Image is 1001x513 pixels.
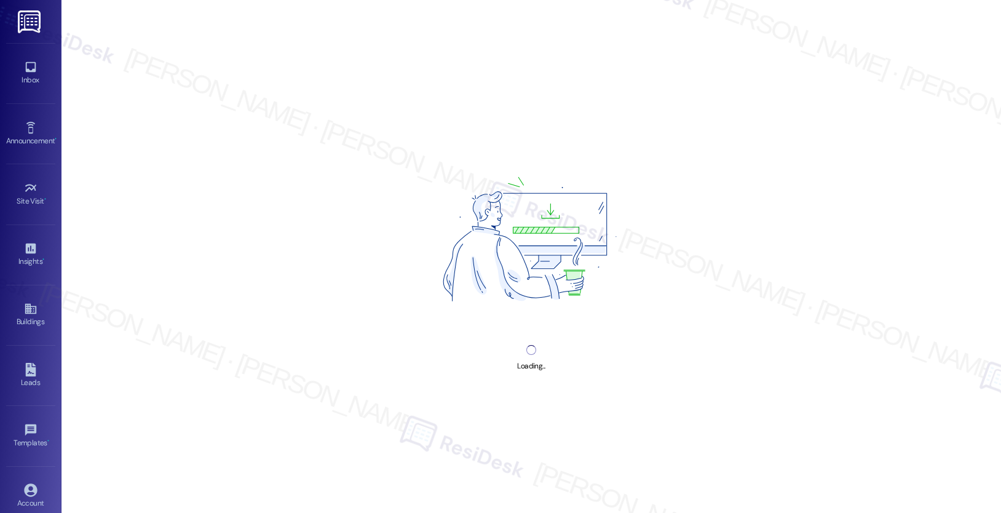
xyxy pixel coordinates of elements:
span: • [55,135,57,143]
span: • [47,437,49,445]
a: Leads [6,359,55,392]
a: Site Visit • [6,178,55,211]
a: Account [6,480,55,513]
a: Insights • [6,238,55,271]
a: Inbox [6,57,55,90]
a: Buildings [6,298,55,332]
span: • [44,195,46,204]
img: ResiDesk Logo [18,10,43,33]
div: Loading... [517,360,545,373]
span: • [42,255,44,264]
a: Templates • [6,420,55,453]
